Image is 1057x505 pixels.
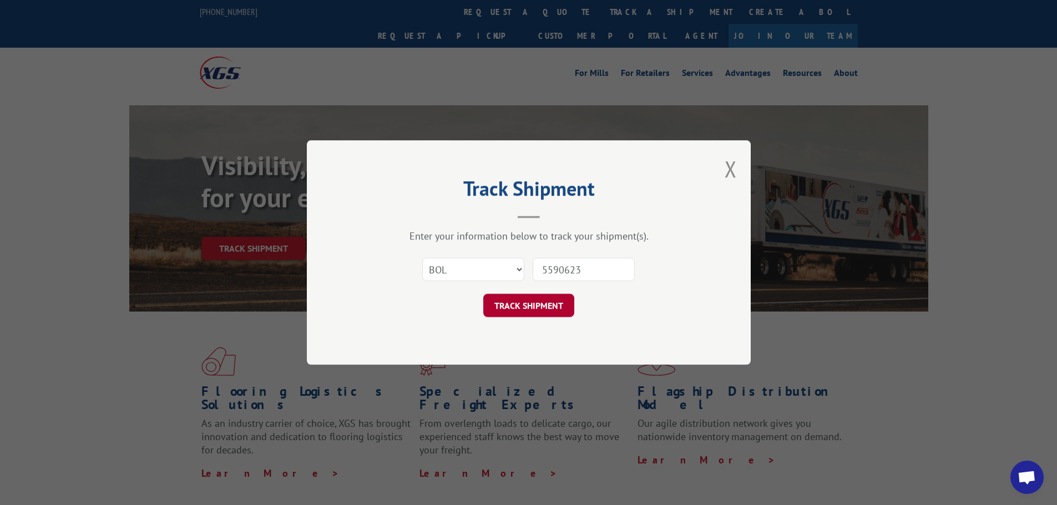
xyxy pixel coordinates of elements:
div: Enter your information below to track your shipment(s). [362,229,695,242]
button: TRACK SHIPMENT [483,294,574,317]
input: Number(s) [533,258,635,281]
h2: Track Shipment [362,181,695,202]
button: Close modal [725,154,737,183]
div: Open chat [1010,461,1044,494]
